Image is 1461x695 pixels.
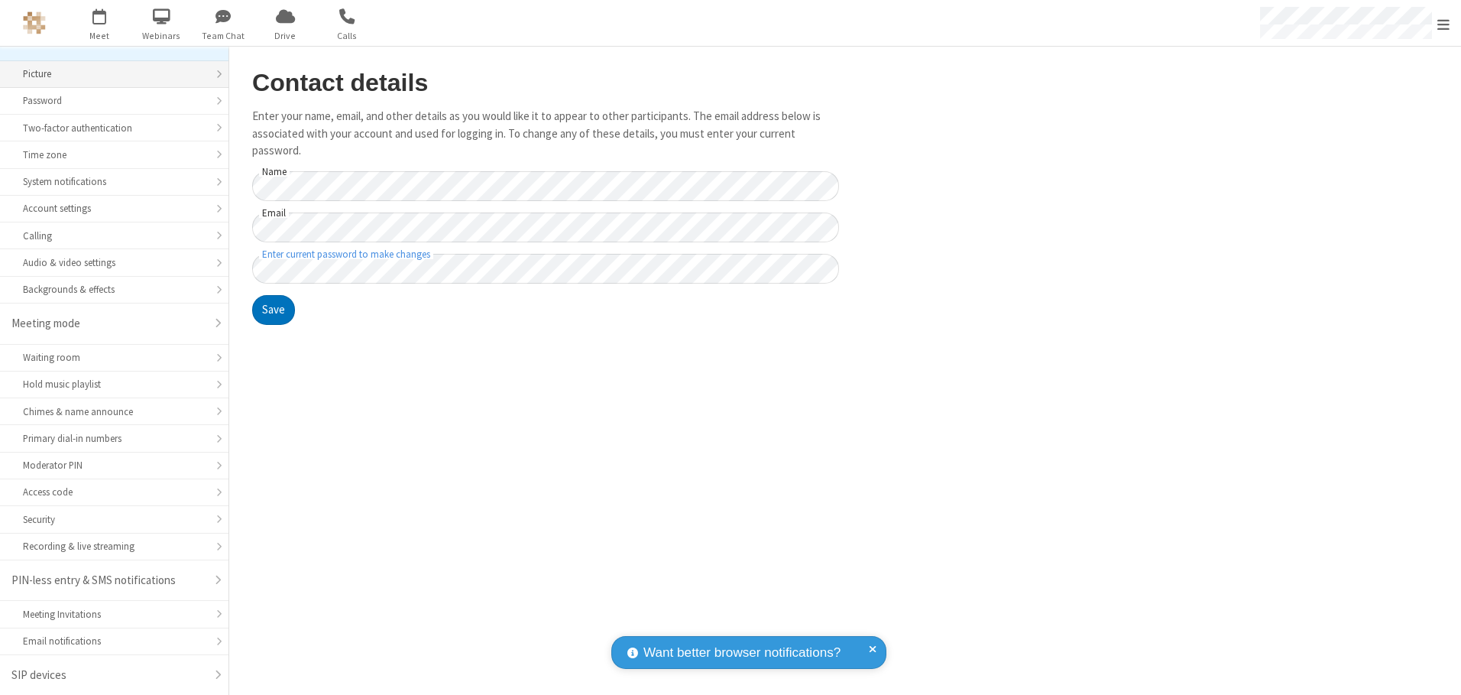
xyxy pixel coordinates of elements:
div: Chimes & name announce [23,404,206,419]
div: Audio & video settings [23,255,206,270]
span: Want better browser notifications? [643,643,841,663]
span: Team Chat [195,29,252,43]
input: Enter current password to make changes [252,254,839,284]
div: Moderator PIN [23,458,206,473]
div: Meeting mode [11,315,206,333]
div: Recording & live streaming [23,539,206,554]
img: QA Selenium DO NOT DELETE OR CHANGE [23,11,46,34]
div: Backgrounds & effects [23,282,206,297]
div: Two-factor authentication [23,121,206,135]
div: Picture [23,67,206,81]
div: Hold music playlist [23,377,206,391]
div: System notifications [23,174,206,189]
div: SIP devices [11,667,206,684]
span: Calls [319,29,376,43]
div: Access code [23,485,206,499]
span: Drive [257,29,314,43]
div: Meeting Invitations [23,607,206,622]
div: Security [23,512,206,527]
div: Email notifications [23,634,206,648]
div: Primary dial-in numbers [23,431,206,446]
span: Webinars [133,29,190,43]
input: Email [252,213,839,242]
div: PIN-less entry & SMS notifications [11,572,206,589]
div: Waiting room [23,350,206,365]
div: Password [23,93,206,108]
button: Save [252,295,295,326]
p: Enter your name, email, and other details as you would like it to appear to other participants. T... [252,108,839,160]
div: Calling [23,229,206,243]
div: Account settings [23,201,206,216]
input: Name [252,171,839,201]
div: Time zone [23,148,206,162]
span: Meet [71,29,128,43]
h2: Contact details [252,70,839,96]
